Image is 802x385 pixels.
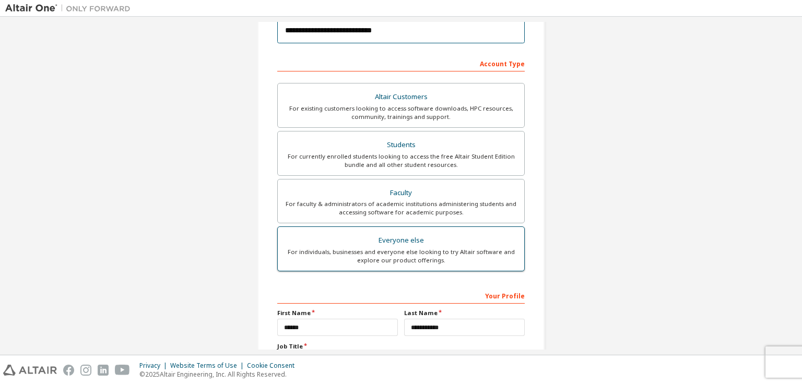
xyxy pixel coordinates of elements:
div: Altair Customers [284,90,518,104]
img: altair_logo.svg [3,365,57,376]
div: Students [284,138,518,152]
div: For individuals, businesses and everyone else looking to try Altair software and explore our prod... [284,248,518,264]
label: First Name [277,309,398,317]
img: instagram.svg [80,365,91,376]
div: Website Terms of Use [170,362,247,370]
div: For faculty & administrators of academic institutions administering students and accessing softwa... [284,200,518,216]
img: linkedin.svg [98,365,109,376]
img: facebook.svg [63,365,74,376]
div: Your Profile [277,287,525,304]
label: Job Title [277,342,525,351]
p: © 2025 Altair Engineering, Inc. All Rights Reserved. [139,370,301,379]
img: youtube.svg [115,365,130,376]
label: Last Name [404,309,525,317]
div: For currently enrolled students looking to access the free Altair Student Edition bundle and all ... [284,152,518,169]
div: Cookie Consent [247,362,301,370]
div: Privacy [139,362,170,370]
div: For existing customers looking to access software downloads, HPC resources, community, trainings ... [284,104,518,121]
div: Account Type [277,55,525,71]
div: Everyone else [284,233,518,248]
img: Altair One [5,3,136,14]
div: Faculty [284,186,518,200]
